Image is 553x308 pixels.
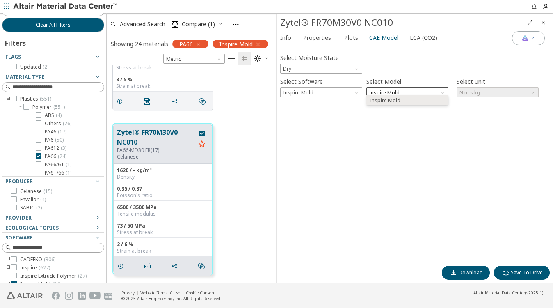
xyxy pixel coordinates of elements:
span: Inspire [20,264,50,271]
button: Full Screen [523,16,537,29]
a: Privacy [121,290,135,296]
a: Cookie Consent [186,290,216,296]
button: Favorite [195,138,208,151]
span: ( 17 ) [58,128,66,135]
label: Select Unit [457,76,485,87]
span: ( 551 ) [53,103,65,110]
span: PA6T/66 [45,170,71,176]
label: Select Model [366,76,401,87]
i: toogle group [5,281,11,287]
span: LCA (CO2) [410,31,437,44]
span: Celanese [20,188,52,195]
span: Advanced Search [120,21,165,27]
span: ( 551 ) [40,95,51,102]
span: Download [459,269,483,276]
div: PA66-MD30 FR(17) [117,147,195,154]
span: PA46 [45,129,66,135]
label: Select Moisture State [280,52,339,64]
span: N m s kg [457,87,539,97]
span: Envalior [20,196,46,203]
p: Celanese [117,154,195,160]
div: Moisture State [280,64,362,74]
span: SABIC [20,205,42,211]
span: ( 24 ) [58,153,66,160]
div: Model [366,87,448,97]
button: Flags [2,52,104,62]
i:  [503,269,509,276]
i:  [199,98,206,105]
div: Unit [457,87,539,97]
button: Zytel® FR70M30V0 NC010 [117,127,195,147]
span: ( 2 ) [43,63,48,70]
i:  [172,21,178,28]
img: AI Copilot [522,35,528,41]
button: Theme [251,52,272,65]
span: ( 26 ) [63,120,71,127]
i:  [198,263,205,269]
div: Tensile modulus [117,211,208,217]
div: Density [117,174,208,180]
button: Clear All Filters [2,18,104,32]
div: Strain at break [116,83,209,90]
div: 0.35 / 0.37 [117,186,208,192]
span: Polymer [32,104,65,110]
span: Producer [5,178,33,185]
div: 1620 / - kg/m³ [117,167,208,174]
div: 6500 / 3500 MPa [117,204,208,211]
span: ABS [45,112,62,119]
span: Ecological Topics [5,224,59,231]
i: toogle group [5,264,11,271]
i: toogle group [18,104,23,110]
div: Unit System [163,54,225,64]
span: ( 627 ) [39,264,50,271]
span: Plastics [20,96,51,102]
span: Inspire Mold [20,281,61,287]
button: Share [168,93,185,110]
span: ( 27 ) [78,272,87,279]
span: Others [45,120,71,127]
span: Properties [303,31,331,44]
button: Provider [2,213,104,223]
button: Software [2,233,104,243]
span: Flags [5,53,21,60]
img: Altair Engineering [7,292,43,299]
div: Filters [2,32,30,52]
div: Zytel® FR70M30V0 NC010 [280,16,523,29]
span: PA66 [45,153,66,160]
span: Clear All Filters [36,22,71,28]
i:  [254,55,261,62]
span: Inspire Mold [219,40,253,48]
button: Similar search [194,258,212,274]
span: PA66/6T [45,161,71,168]
span: Inspire Mold [370,97,400,104]
button: PDF Download [141,258,158,274]
span: Compare (1) [182,21,215,27]
span: Metric [163,54,225,64]
button: Details [113,93,130,110]
span: CADFEKO [20,256,55,263]
span: Plots [344,31,358,44]
div: Stress at break [116,64,209,71]
button: Share [167,258,185,274]
i:  [144,98,151,105]
i: toogle group [5,96,11,102]
button: Download [442,266,490,280]
button: Similar search [195,93,213,110]
div: (v2025.1) [473,290,543,296]
span: Software [5,234,33,241]
span: Inspire Mold [280,87,362,97]
button: Material Type [2,72,104,82]
label: Select Software [280,76,323,87]
span: PA612 [45,145,66,152]
span: Material Type [5,74,45,80]
div: 73 / 50 MPa [117,223,208,229]
i: toogle group [5,256,11,263]
div: Strain at break [117,248,208,254]
span: Dry [280,64,362,74]
span: ( 1 ) [66,169,71,176]
div: Software [280,87,362,97]
span: ( 3 ) [61,145,66,152]
span: Save To Drive [511,269,543,276]
button: Details [114,258,131,274]
i:  [144,263,151,269]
